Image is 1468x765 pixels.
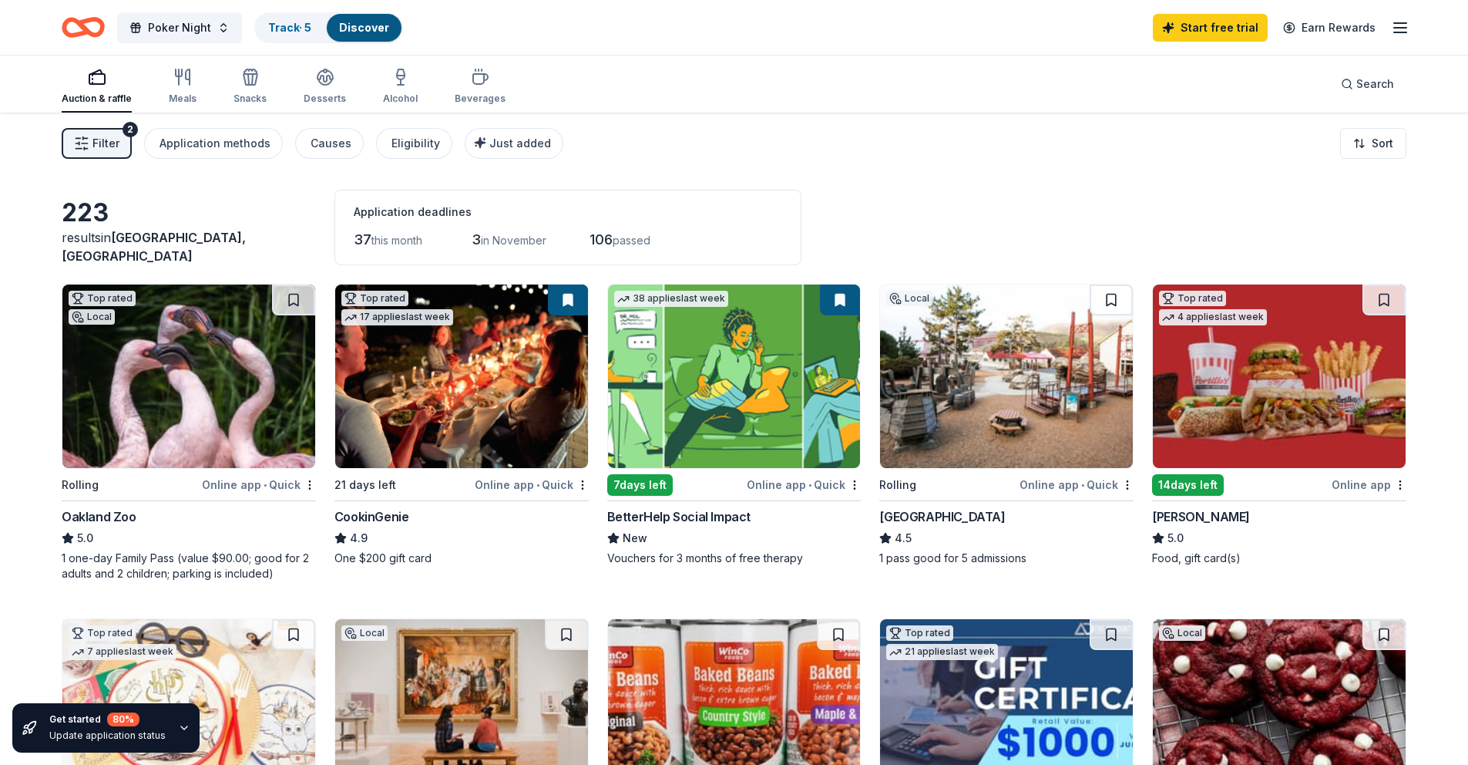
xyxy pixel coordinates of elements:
a: Image for Bay Area Discovery MuseumLocalRollingOnline app•Quick[GEOGRAPHIC_DATA]4.51 pass good fo... [879,284,1134,566]
span: • [264,479,267,491]
span: Filter [92,134,119,153]
div: Local [886,291,932,306]
a: Discover [339,21,389,34]
div: 21 days left [334,476,396,494]
button: Auction & raffle [62,62,132,113]
img: Image for CookinGenie [335,285,588,468]
span: this month [371,234,422,247]
div: 80 % [107,713,139,726]
span: in November [481,234,546,247]
img: Image for Oakland Zoo [62,285,315,468]
div: Application deadlines [354,203,782,221]
span: in [62,230,246,264]
div: Food, gift card(s) [1152,551,1406,566]
span: Poker Night [148,19,211,37]
div: Beverages [455,93,506,105]
div: 2 [123,122,138,137]
div: Alcohol [383,93,418,105]
div: 7 applies last week [69,644,176,660]
div: Top rated [341,291,408,306]
div: Rolling [62,476,99,494]
img: Image for BetterHelp Social Impact [608,285,861,468]
div: 7 days left [607,474,673,496]
div: Snacks [233,93,267,105]
span: • [536,479,539,491]
img: Image for Portillo's [1153,285,1406,468]
div: Oakland Zoo [62,507,136,526]
button: Alcohol [383,62,418,113]
div: Auction & raffle [62,93,132,105]
div: Desserts [304,93,346,105]
button: Beverages [455,62,506,113]
span: 37 [354,231,371,248]
button: Application methods [144,128,283,159]
div: [PERSON_NAME] [1152,507,1250,526]
div: 1 one-day Family Pass (value $90.00; good for 2 adults and 2 children; parking is included) [62,551,316,581]
button: Filter2 [62,128,132,159]
div: Local [341,625,388,641]
div: Online app [1332,475,1406,494]
div: Top rated [886,625,953,641]
a: Earn Rewards [1274,14,1385,42]
div: CookinGenie [334,507,409,526]
div: Rolling [879,476,916,494]
div: Vouchers for 3 months of free therapy [607,551,862,566]
div: Online app Quick [1020,475,1134,494]
div: [GEOGRAPHIC_DATA] [879,507,1005,526]
div: Top rated [69,291,136,306]
button: Track· 5Discover [254,12,403,43]
span: 3 [472,231,481,248]
a: Image for BetterHelp Social Impact38 applieslast week7days leftOnline app•QuickBetterHelp Social ... [607,284,862,566]
div: 38 applies last week [614,291,728,307]
span: Just added [489,136,551,150]
span: [GEOGRAPHIC_DATA], [GEOGRAPHIC_DATA] [62,230,246,264]
div: Eligibility [391,134,440,153]
div: One $200 gift card [334,551,589,566]
div: Online app Quick [475,475,589,494]
div: results [62,228,316,265]
span: • [808,479,811,491]
div: Meals [169,93,197,105]
div: 21 applies last week [886,644,998,660]
div: 14 days left [1152,474,1224,496]
a: Image for CookinGenieTop rated17 applieslast week21 days leftOnline app•QuickCookinGenie4.9One $2... [334,284,589,566]
div: Get started [49,713,166,726]
div: Local [69,309,115,325]
span: Sort [1372,134,1393,153]
img: Image for Bay Area Discovery Museum [880,285,1133,468]
a: Image for Oakland ZooTop ratedLocalRollingOnline app•QuickOakland Zoo5.01 one-day Family Pass (va... [62,284,316,581]
div: Causes [311,134,351,153]
button: Causes [295,128,364,159]
div: 1 pass good for 5 admissions [879,551,1134,566]
button: Search [1329,69,1406,99]
span: 4.9 [350,529,368,548]
button: Eligibility [376,128,452,159]
button: Meals [169,62,197,113]
a: Track· 5 [268,21,311,34]
div: Local [1159,625,1205,641]
div: Online app Quick [747,475,861,494]
div: Application methods [160,134,270,153]
span: • [1081,479,1084,491]
div: 223 [62,197,316,228]
span: New [623,529,647,548]
span: 5.0 [1167,529,1184,548]
a: Start free trial [1153,14,1268,42]
div: Online app Quick [202,475,316,494]
button: Desserts [304,62,346,113]
span: 106 [590,231,613,248]
div: Update application status [49,730,166,742]
span: 4.5 [895,529,912,548]
span: Search [1356,75,1394,93]
div: Top rated [69,625,136,641]
button: Poker Night [117,12,242,43]
a: Image for Portillo'sTop rated4 applieslast week14days leftOnline app[PERSON_NAME]5.0Food, gift ca... [1152,284,1406,566]
button: Snacks [233,62,267,113]
span: 5.0 [77,529,93,548]
div: Top rated [1159,291,1226,306]
div: 17 applies last week [341,309,453,325]
button: Just added [465,128,563,159]
div: 4 applies last week [1159,309,1267,325]
button: Sort [1340,128,1406,159]
a: Home [62,9,105,45]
